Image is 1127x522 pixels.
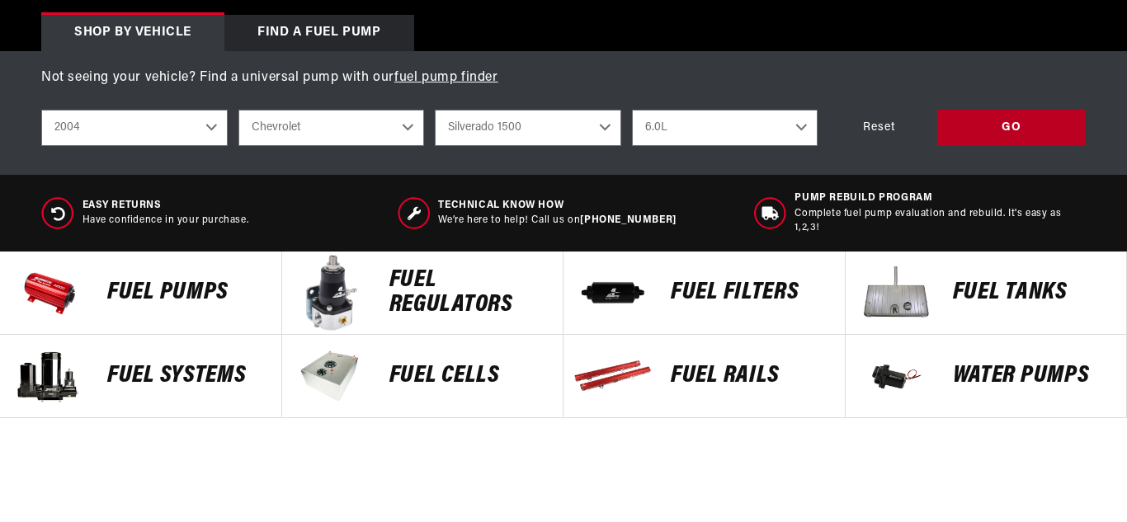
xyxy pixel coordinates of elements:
[41,110,228,146] select: Year
[953,280,1110,305] p: Fuel Tanks
[435,110,621,146] select: Model
[580,215,676,225] a: [PHONE_NUMBER]
[438,199,676,213] span: Technical Know How
[83,199,249,213] span: Easy Returns
[671,280,828,305] p: FUEL FILTERS
[572,335,654,417] img: FUEL Rails
[83,214,249,228] p: Have confidence in your purchase.
[41,15,224,51] div: Shop by vehicle
[41,68,1086,89] p: Not seeing your vehicle? Find a universal pump with our
[563,335,846,418] a: FUEL Rails FUEL Rails
[854,252,936,334] img: Fuel Tanks
[953,364,1110,388] p: Water Pumps
[389,364,547,388] p: FUEL Cells
[290,252,373,334] img: FUEL REGULATORS
[290,335,373,417] img: FUEL Cells
[828,110,929,147] div: Reset
[8,252,91,334] img: Fuel Pumps
[8,335,91,417] img: Fuel Systems
[224,15,414,51] div: Find a Fuel Pump
[854,335,936,417] img: Water Pumps
[438,214,676,228] p: We’re here to help! Call us on
[632,110,818,146] select: Engine
[671,364,828,388] p: FUEL Rails
[389,268,547,317] p: FUEL REGULATORS
[572,252,654,334] img: FUEL FILTERS
[107,364,265,388] p: Fuel Systems
[394,71,498,84] a: fuel pump finder
[563,252,846,335] a: FUEL FILTERS FUEL FILTERS
[795,207,1085,235] p: Complete fuel pump evaluation and rebuild. It's easy as 1,2,3!
[937,110,1086,147] div: GO
[282,335,564,418] a: FUEL Cells FUEL Cells
[107,280,265,305] p: Fuel Pumps
[795,191,1085,205] span: Pump Rebuild program
[238,110,425,146] select: Make
[282,252,564,335] a: FUEL REGULATORS FUEL REGULATORS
